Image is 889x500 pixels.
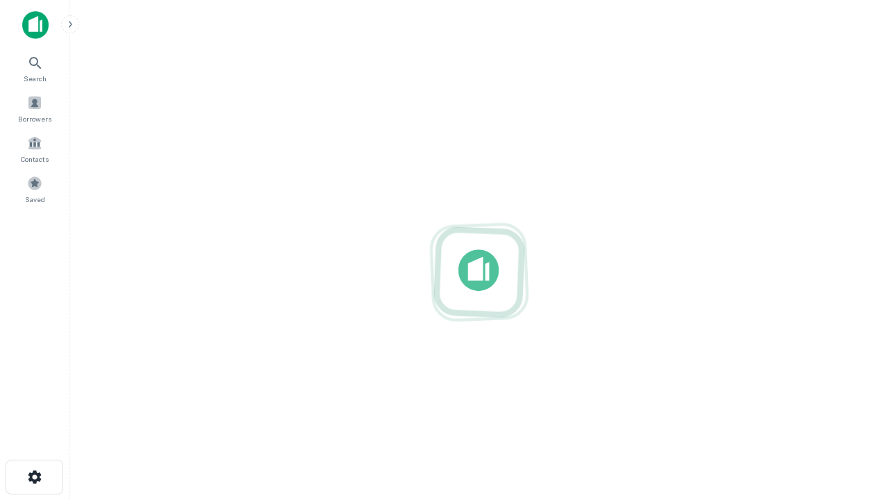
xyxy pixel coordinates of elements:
span: Contacts [21,153,49,165]
a: Saved [4,170,65,208]
iframe: Chat Widget [820,344,889,411]
a: Borrowers [4,90,65,127]
a: Contacts [4,130,65,167]
span: Search [24,73,47,84]
img: capitalize-icon.png [22,11,49,39]
span: Borrowers [18,113,51,124]
span: Saved [25,194,45,205]
a: Search [4,49,65,87]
